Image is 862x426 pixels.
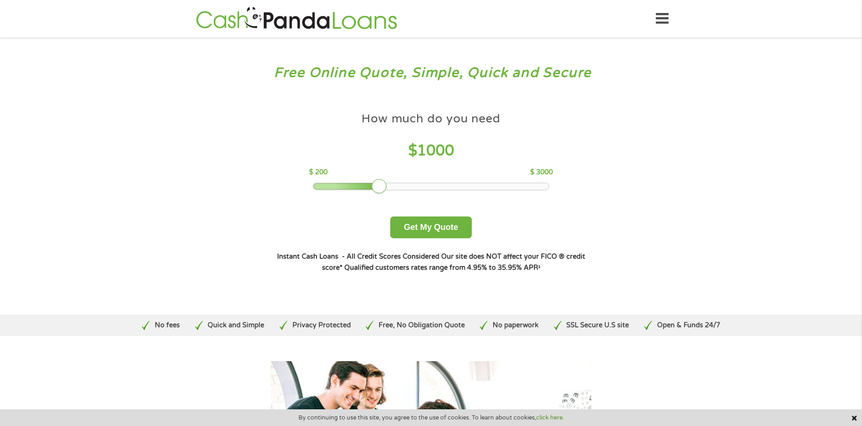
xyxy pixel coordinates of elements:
a: click here. [536,414,564,421]
button: Get My Quote [390,216,471,238]
strong: Qualified customers rates range from 4.95% to 35.95% APR¹ [344,264,540,272]
h4: $ [309,141,552,160]
strong: Our site does NOT affect your FICO ® credit score* [322,253,585,272]
span: By continuing to use this site, you agree to the use of cookies. To learn about cookies, [298,414,564,421]
p: Free, No Obligation Quote [379,320,465,331]
p: No fees [155,320,180,331]
span: 1000 [417,142,454,159]
h3: Free Online Quote, Simple, Quick and Secure [27,64,836,82]
p: Open & Funds 24/7 [657,320,720,331]
img: GetLoanNow Logo [193,6,400,32]
p: $ 200 [309,167,328,178]
strong: Instant Cash Loans - All Credit Scores Considered [277,253,439,261]
p: Privacy Protected [292,320,351,331]
p: Quick and Simple [208,320,264,331]
p: $ 3000 [530,167,553,178]
p: No paperwork [493,320,539,331]
p: SSL Secure U.S site [566,320,629,331]
h4: How much do you need [361,111,501,127]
